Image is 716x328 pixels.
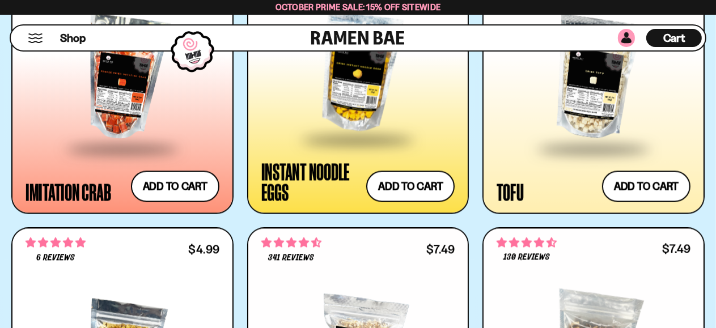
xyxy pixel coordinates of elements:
[366,171,455,202] button: Add to cart
[28,33,43,43] button: Mobile Menu Trigger
[60,31,86,46] span: Shop
[663,31,685,45] span: Cart
[268,253,314,262] span: 341 reviews
[36,253,75,262] span: 6 reviews
[26,181,111,202] div: Imitation Crab
[26,235,86,250] span: 5.00 stars
[189,244,219,254] div: $4.99
[662,243,690,254] div: $7.49
[261,235,321,250] span: 4.53 stars
[276,2,441,12] span: October Prime Sale: 15% off Sitewide
[497,181,523,202] div: Tofu
[602,171,690,202] button: Add to cart
[646,25,702,50] div: Cart
[60,29,86,47] a: Shop
[497,235,557,250] span: 4.68 stars
[503,253,550,262] span: 130 reviews
[261,161,361,202] div: Instant Noodle Eggs
[426,244,455,254] div: $7.49
[131,171,219,202] button: Add to cart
